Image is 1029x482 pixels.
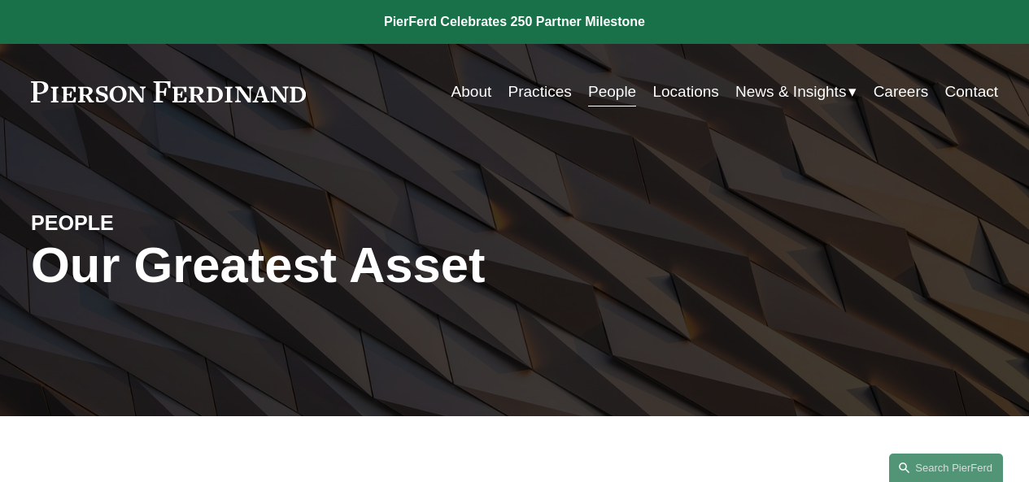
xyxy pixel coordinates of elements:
[451,76,492,107] a: About
[735,76,857,107] a: folder dropdown
[874,76,929,107] a: Careers
[735,78,846,106] span: News & Insights
[945,76,999,107] a: Contact
[652,76,718,107] a: Locations
[31,237,676,293] h1: Our Greatest Asset
[889,454,1003,482] a: Search this site
[588,76,636,107] a: People
[508,76,572,107] a: Practices
[31,211,273,237] h4: PEOPLE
